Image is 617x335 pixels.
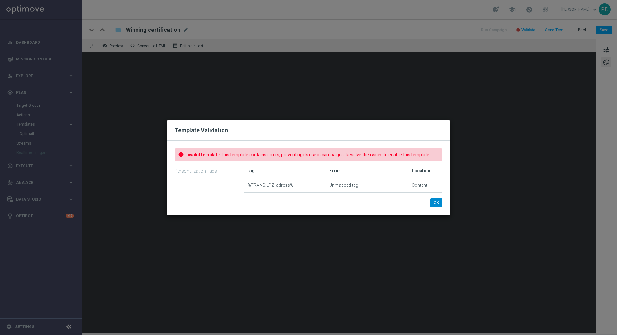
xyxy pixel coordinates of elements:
[221,152,430,157] span: This template contains errors, preventing its use in campaigns. Resolve the issues to enable this...
[178,152,184,157] i: error
[327,167,410,178] th: Error
[244,167,327,178] th: Tag
[244,178,327,192] td: [%TRANS:LPZ_adress%]
[409,178,442,192] td: Content
[327,178,410,192] td: Unmapped tag
[430,198,442,207] button: OK
[175,168,235,174] p: Personalization Tags
[175,127,442,134] h2: Template Validation
[409,167,442,178] th: Location
[186,152,220,157] strong: Invalid template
